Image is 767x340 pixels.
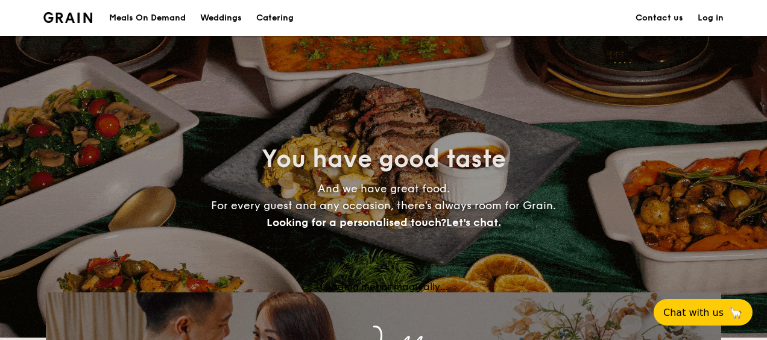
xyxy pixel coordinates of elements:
[654,299,753,326] button: Chat with us🦙
[43,12,92,23] img: Grain
[446,216,501,229] span: Let's chat.
[46,281,721,292] div: Loading menus magically...
[728,306,743,320] span: 🦙
[663,307,724,318] span: Chat with us
[43,12,92,23] a: Logotype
